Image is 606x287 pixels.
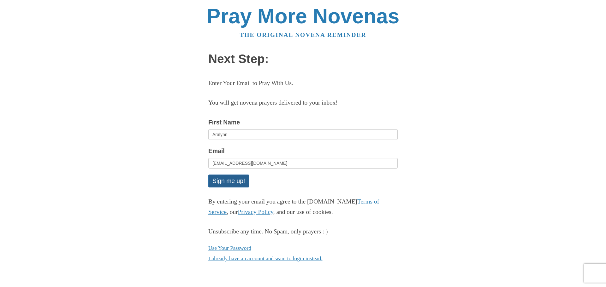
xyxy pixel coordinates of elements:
h1: Next Step: [208,52,398,66]
label: Email [208,146,225,156]
button: Sign me up! [208,175,249,187]
p: Enter Your Email to Pray With Us. [208,78,398,89]
a: Pray More Novenas [207,4,400,28]
a: Privacy Policy [238,209,273,215]
div: Unsubscribe any time. No Spam, only prayers : ) [208,227,398,237]
input: Optional [208,129,398,140]
p: By entering your email you agree to the [DOMAIN_NAME] , our , and our use of cookies. [208,197,398,217]
a: I already have an account and want to login instead. [208,255,323,261]
label: First Name [208,117,240,128]
a: Use Your Password [208,245,251,251]
a: The original novena reminder [240,32,366,38]
p: You will get novena prayers delivered to your inbox! [208,98,398,108]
